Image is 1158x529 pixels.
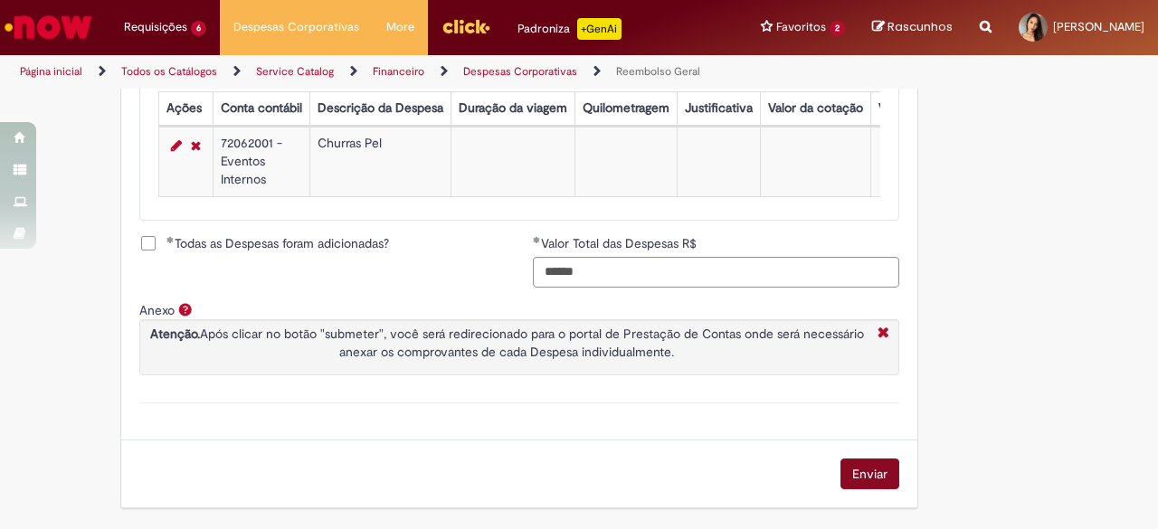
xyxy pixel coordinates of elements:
span: Obrigatório Preenchido [166,236,175,243]
span: Valor Total das Despesas R$ [541,235,700,251]
strong: Atenção. [150,326,200,342]
th: Descrição da Despesa [309,91,451,125]
i: Fechar More information Por anexo [873,325,894,344]
th: Duração da viagem [451,91,574,125]
span: Obrigatório Preenchido [533,236,541,243]
span: [PERSON_NAME] [1053,19,1144,34]
ul: Trilhas de página [14,55,758,89]
span: Ajuda para Anexo [175,302,196,316]
span: Rascunhos [887,18,953,35]
a: Página inicial [20,64,82,79]
a: Financeiro [373,64,424,79]
span: 2 [830,21,845,36]
img: ServiceNow [2,9,95,45]
th: Ações [158,91,213,125]
th: Conta contábil [213,91,309,125]
a: Reembolso Geral [616,64,700,79]
label: Anexo [139,302,175,318]
a: Editar Linha 1 [166,135,186,156]
div: Padroniza [517,18,622,40]
a: Rascunhos [872,19,953,36]
a: Service Catalog [256,64,334,79]
a: Remover linha 1 [186,135,205,156]
th: Valor da cotação [760,91,870,125]
th: Justificativa [677,91,760,125]
span: 6 [191,21,206,36]
a: Todos os Catálogos [121,64,217,79]
span: Despesas Corporativas [233,18,359,36]
span: Requisições [124,18,187,36]
td: Churras Pel [309,127,451,196]
td: 72062001 - Eventos Internos [213,127,309,196]
img: click_logo_yellow_360x200.png [441,13,490,40]
p: +GenAi [577,18,622,40]
button: Enviar [840,458,899,489]
input: Valor Total das Despesas R$ [533,257,899,288]
th: Valor por Litro [870,91,966,125]
th: Quilometragem [574,91,677,125]
span: More [386,18,414,36]
p: Após clicar no botão "submeter", você será redirecionado para o portal de Prestação de Contas ond... [145,325,868,361]
span: Todas as Despesas foram adicionadas? [166,234,389,252]
a: Despesas Corporativas [463,64,577,79]
span: Favoritos [776,18,826,36]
